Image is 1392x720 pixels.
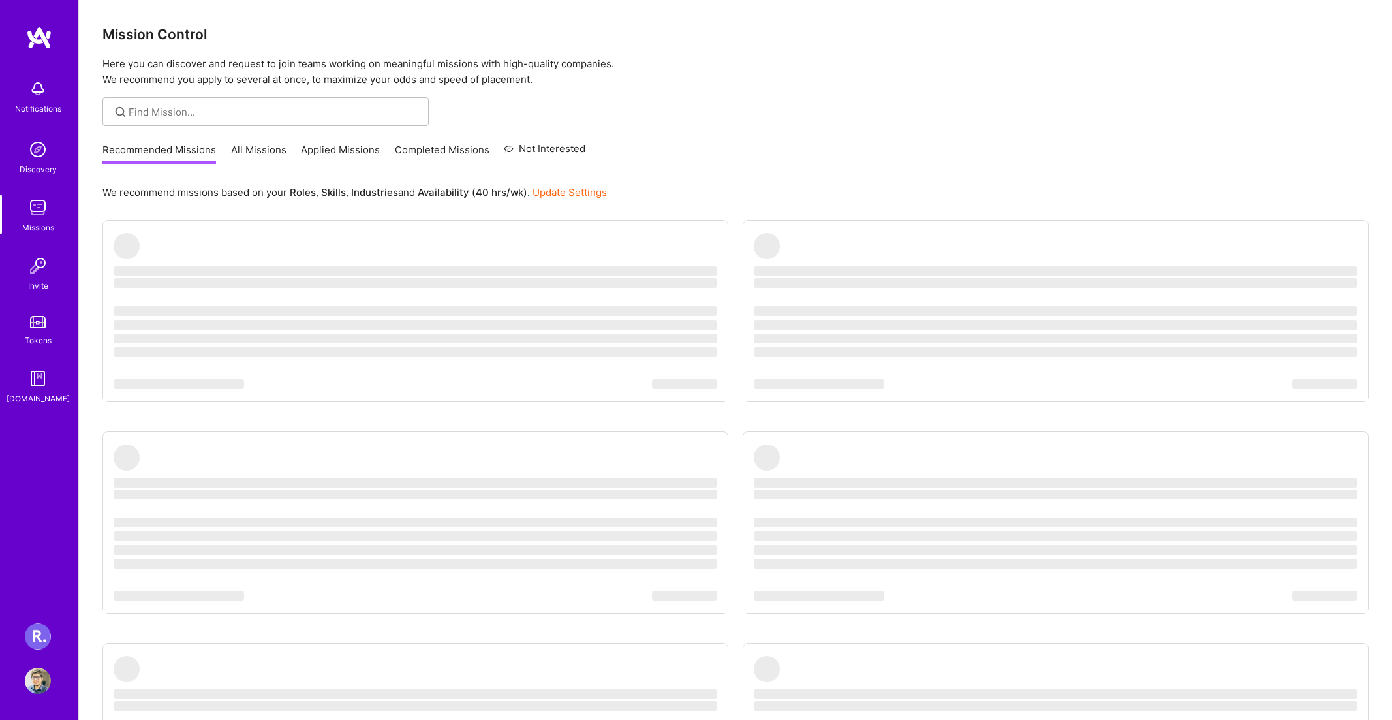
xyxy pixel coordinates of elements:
[25,76,51,102] img: bell
[7,392,70,405] div: [DOMAIN_NAME]
[25,366,51,392] img: guide book
[25,253,51,279] img: Invite
[26,26,52,50] img: logo
[113,104,128,119] i: icon SearchGrey
[231,143,286,164] a: All Missions
[15,102,61,116] div: Notifications
[102,26,1369,42] h3: Mission Control
[301,143,380,164] a: Applied Missions
[418,186,527,198] b: Availability (40 hrs/wk)
[321,186,346,198] b: Skills
[25,623,51,650] img: Roger Healthcare: Team for Clinical Intake Platform
[22,668,54,694] a: User Avatar
[30,316,46,328] img: tokens
[22,221,54,234] div: Missions
[351,186,398,198] b: Industries
[25,668,51,694] img: User Avatar
[395,143,489,164] a: Completed Missions
[28,279,48,292] div: Invite
[25,334,52,347] div: Tokens
[25,195,51,221] img: teamwork
[290,186,316,198] b: Roles
[102,143,216,164] a: Recommended Missions
[533,186,607,198] a: Update Settings
[129,105,419,119] input: Find Mission...
[102,56,1369,87] p: Here you can discover and request to join teams working on meaningful missions with high-quality ...
[504,141,585,164] a: Not Interested
[25,136,51,163] img: discovery
[22,623,54,650] a: Roger Healthcare: Team for Clinical Intake Platform
[102,185,607,199] p: We recommend missions based on your , , and .
[20,163,57,176] div: Discovery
